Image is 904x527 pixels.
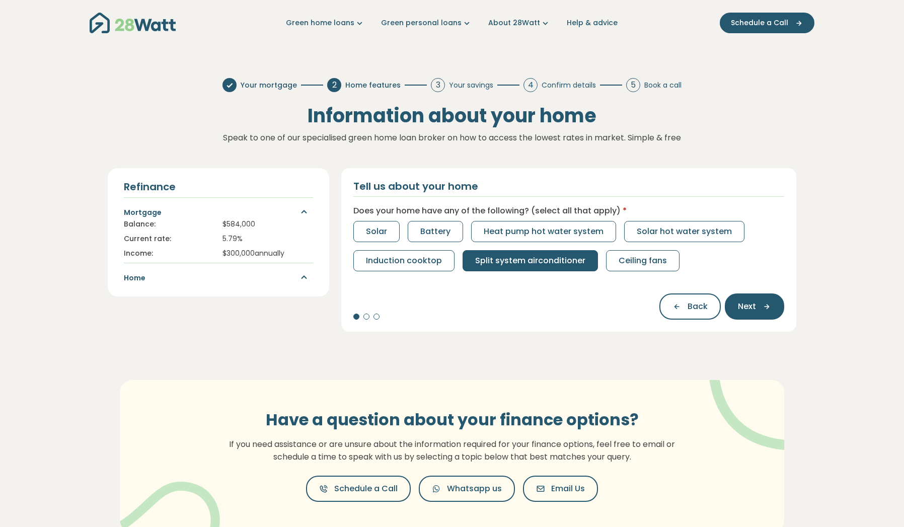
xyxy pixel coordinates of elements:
[90,13,176,33] img: 28Watt
[408,221,463,242] button: Battery
[366,225,387,238] span: Solar
[381,18,472,28] a: Green personal loans
[523,476,598,502] button: Email Us
[124,273,145,283] h5: Home
[223,410,681,429] h3: Have a question about your finance options?
[241,80,297,91] span: Your mortgage
[720,13,814,33] button: Schedule a Call
[353,180,478,192] h2: Tell us about your home
[688,300,708,313] span: Back
[419,476,515,502] button: Whatsapp us
[447,483,502,495] span: Whatsapp us
[124,208,162,218] h5: Mortgage
[124,234,214,244] div: Current rate:
[644,80,682,91] span: Book a call
[731,18,788,28] span: Schedule a Call
[108,104,796,127] h2: Information about your home
[637,225,732,238] span: Solar hot water system
[222,219,313,230] div: $ 584,000
[624,221,744,242] button: Solar hot water system
[420,225,450,238] span: Battery
[523,78,538,92] div: 4
[90,10,814,36] nav: Main navigation
[738,300,756,313] span: Next
[475,255,585,267] span: Split system airconditioner
[619,255,667,267] span: Ceiling fans
[626,78,640,92] div: 5
[124,180,313,193] h4: Refinance
[488,18,551,28] a: About 28Watt
[463,250,598,271] button: Split system airconditioner
[659,293,721,320] button: Back
[345,80,401,91] span: Home features
[124,248,214,259] div: Income:
[683,352,814,450] img: vector
[124,219,214,230] div: Balance:
[327,78,341,92] div: 2
[567,18,618,28] a: Help & advice
[542,80,596,91] span: Confirm details
[606,250,680,271] button: Ceiling fans
[353,205,627,217] label: Does your home have any of the following? (select all that apply)
[334,483,398,495] span: Schedule a Call
[223,438,681,464] p: If you need assistance or are unsure about the information required for your finance options, fee...
[353,221,400,242] button: Solar
[353,250,455,271] button: Induction cooktop
[471,221,616,242] button: Heat pump hot water system
[286,18,365,28] a: Green home loans
[725,293,784,320] button: Next
[431,78,445,92] div: 3
[484,225,604,238] span: Heat pump hot water system
[366,255,442,267] span: Induction cooktop
[108,131,796,144] p: Speak to one of our specialised green home loan broker on how to access the lowest rates in marke...
[306,476,411,502] button: Schedule a Call
[551,483,585,495] span: Email Us
[449,80,493,91] span: Your savings
[222,234,313,244] div: 5.79%
[222,248,313,259] div: $ 300,000 annually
